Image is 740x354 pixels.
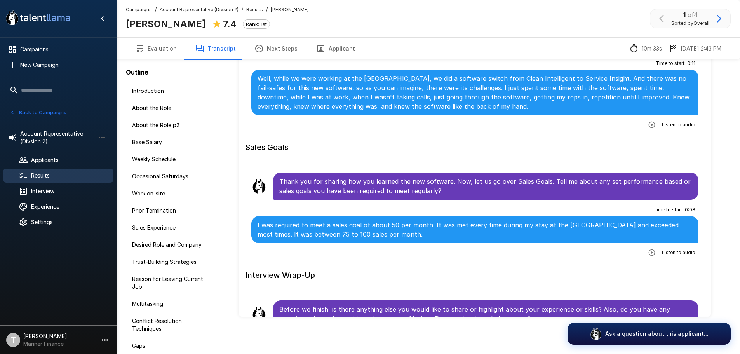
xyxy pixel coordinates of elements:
[307,38,364,59] button: Applicant
[245,38,307,59] button: Next Steps
[258,220,693,239] p: I was required to meet a sales goal of about 50 per month. It was met every time during my stay a...
[186,38,245,59] button: Transcript
[590,328,602,340] img: logo_glasses@2x.png
[126,101,216,115] div: About the Role
[132,155,210,163] span: Weekly Schedule
[246,7,263,12] u: Results
[126,272,216,294] div: Reason for Leaving Current Job
[656,59,686,67] span: Time to start :
[245,135,705,155] h6: Sales Goals
[126,18,206,30] b: [PERSON_NAME]
[681,45,721,52] p: [DATE] 2:43 PM
[662,121,695,129] span: Listen to audio
[245,263,705,283] h6: Interview Wrap-Up
[685,206,695,214] span: 0 : 08
[126,169,216,183] div: Occasional Saturdays
[126,204,216,218] div: Prior Termination
[126,38,186,59] button: Evaluation
[155,6,157,14] span: /
[132,173,210,180] span: Occasional Saturdays
[687,59,695,67] span: 0 : 11
[629,44,662,53] div: The time between starting and completing the interview
[126,221,216,235] div: Sales Experience
[126,118,216,132] div: About the Role p2
[132,275,210,291] span: Reason for Leaving Current Job
[568,323,731,345] button: Ask a question about this applicant...
[223,18,237,30] b: 7.4
[132,138,210,146] span: Base Salary
[160,7,239,12] u: Account Representative (Divsion 2)
[243,21,270,27] span: Rank: 1st
[132,207,210,214] span: Prior Termination
[126,238,216,252] div: Desired Role and Company
[132,121,210,129] span: About the Role p2
[279,177,693,195] p: Thank you for sharing how you learned the new software. Now, let us go over Sales Goals. Tell me ...
[126,135,216,149] div: Base Salary
[266,6,268,14] span: /
[642,45,662,52] p: 10m 33s
[126,314,216,336] div: Conflict Resolution Techniques
[126,152,216,166] div: Weekly Schedule
[132,241,210,249] span: Desired Role and Company
[132,258,210,266] span: Trust-Building Strategies
[126,187,216,201] div: Work on-site
[251,178,267,194] img: llama_clean.png
[132,300,210,308] span: Multitasking
[132,224,210,232] span: Sales Experience
[683,11,686,19] b: 1
[662,249,695,256] span: Listen to audio
[126,297,216,311] div: Multitasking
[688,11,698,19] span: of 4
[279,305,693,323] p: Before we finish, is there anything else you would like to share or highlight about your experien...
[671,19,709,27] span: Sorted by Overall
[653,206,683,214] span: Time to start :
[132,317,210,333] span: Conflict Resolution Techniques
[132,87,210,95] span: Introduction
[126,84,216,98] div: Introduction
[126,255,216,269] div: Trust-Building Strategies
[271,6,309,14] span: [PERSON_NAME]
[605,330,709,338] p: Ask a question about this applicant...
[668,44,721,53] div: The date and time when the interview was completed
[126,7,152,12] u: Campaigns
[251,306,267,322] img: llama_clean.png
[126,68,148,76] b: Outline
[258,74,693,111] p: Well, while we were working at the [GEOGRAPHIC_DATA], we did a software switch from Clean Intelli...
[132,190,210,197] span: Work on-site
[242,6,243,14] span: /
[132,104,210,112] span: About the Role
